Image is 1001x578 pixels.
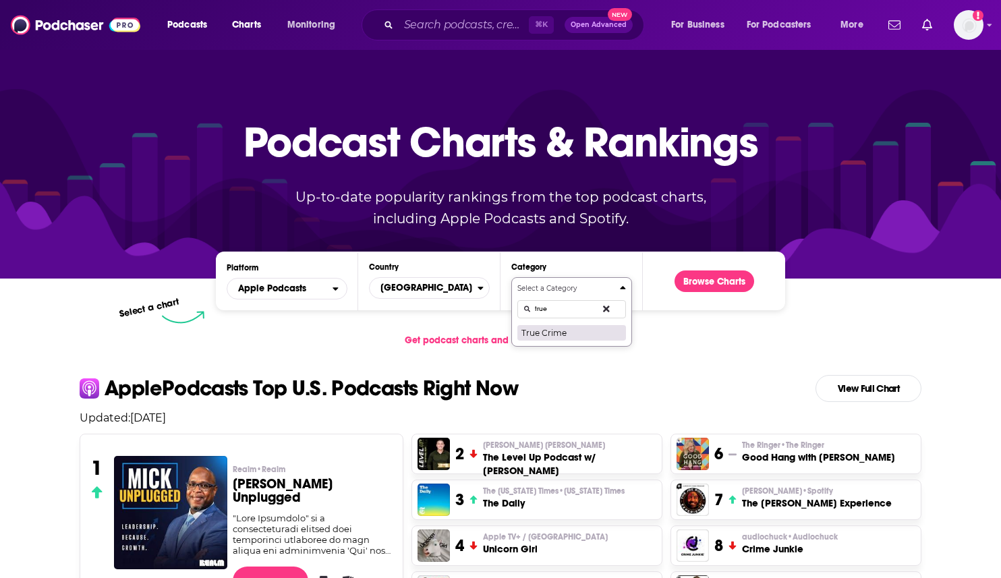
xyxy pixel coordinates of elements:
div: "Lore Ipsumdolo" si a consecteturadi elitsed doei temporinci utlaboree do magn aliqua eni adminim... [233,513,393,556]
button: open menu [831,14,880,36]
a: Realm•Realm[PERSON_NAME] Unplugged [233,464,393,513]
span: • Audiochuck [787,532,838,542]
span: [GEOGRAPHIC_DATA] [370,277,478,299]
img: Good Hang with Amy Poehler [677,438,709,470]
span: [PERSON_NAME] [742,486,833,496]
p: Apple Podcasts Top U.S. Podcasts Right Now [105,378,518,399]
button: open menu [738,14,831,36]
span: Charts [232,16,261,34]
h4: Select a Category [517,285,614,292]
span: For Podcasters [747,16,811,34]
input: Search Categories... [517,300,626,318]
img: The Level Up Podcast w/ Paul Alex [418,438,450,470]
a: View Full Chart [816,375,921,402]
p: Paul Alex Espinoza [483,440,656,451]
span: • Realm [256,465,285,474]
h3: Crime Junkie [742,542,838,556]
h3: The Daily [483,496,625,510]
button: open menu [158,14,225,36]
p: Updated: [DATE] [69,411,932,424]
button: Browse Charts [675,270,754,292]
div: Search podcasts, credits, & more... [374,9,657,40]
p: Podcast Charts & Rankings [244,98,758,185]
img: The Joe Rogan Experience [677,484,709,516]
img: apple Icon [80,378,99,398]
span: For Business [671,16,724,34]
span: The Ringer [742,440,824,451]
img: Unicorn Girl [418,529,450,562]
span: audiochuck [742,531,838,542]
span: Get podcast charts and rankings via API [405,335,582,346]
button: open menu [278,14,353,36]
button: Show profile menu [954,10,983,40]
p: Up-to-date popularity rankings from the top podcast charts, including Apple Podcasts and Spotify. [268,186,733,229]
button: Open AdvancedNew [565,17,633,33]
span: New [608,8,632,21]
a: audiochuck•AudiochuckCrime Junkie [742,531,838,556]
h3: The [PERSON_NAME] Experience [742,496,892,510]
img: User Profile [954,10,983,40]
p: Apple TV+ / Seven Hills [483,531,608,542]
svg: Add a profile image [973,10,983,21]
a: Show notifications dropdown [883,13,906,36]
img: Podchaser - Follow, Share and Rate Podcasts [11,12,140,38]
h3: The Level Up Podcast w/ [PERSON_NAME] [483,451,656,478]
h3: 7 [714,490,723,510]
a: Get podcast charts and rankings via API [394,324,606,357]
span: The [US_STATE] Times [483,486,625,496]
h3: 3 [455,490,464,510]
span: Logged in as mstotter [954,10,983,40]
a: Apple TV+ / [GEOGRAPHIC_DATA]Unicorn Girl [483,531,608,556]
h3: 2 [455,444,464,464]
img: Mick Unplugged [114,456,227,569]
span: • The Ringer [780,440,824,450]
img: The Daily [418,484,450,516]
img: select arrow [162,311,204,324]
span: Apple Podcasts [238,284,306,293]
a: The [US_STATE] Times•[US_STATE] TimesThe Daily [483,486,625,510]
span: Podcasts [167,16,207,34]
button: True Crime [517,324,626,341]
p: The New York Times • New York Times [483,486,625,496]
span: Realm [233,464,285,475]
span: ⌘ K [529,16,554,34]
img: Crime Junkie [677,529,709,562]
span: Open Advanced [571,22,627,28]
h2: Platforms [227,278,347,299]
h3: 8 [714,536,723,556]
span: • Spotify [802,486,833,496]
span: Monitoring [287,16,335,34]
p: Joe Rogan • Spotify [742,486,892,496]
span: [PERSON_NAME] [PERSON_NAME] [483,440,605,451]
a: [PERSON_NAME] [PERSON_NAME]The Level Up Podcast w/ [PERSON_NAME] [483,440,656,478]
h3: 4 [455,536,464,556]
p: Select a chart [118,296,180,320]
button: open menu [662,14,741,36]
input: Search podcasts, credits, & more... [399,14,529,36]
p: The Ringer • The Ringer [742,440,895,451]
p: Realm • Realm [233,464,393,475]
p: audiochuck • Audiochuck [742,531,838,542]
h3: 6 [714,444,723,464]
h3: [PERSON_NAME] Unplugged [233,478,393,504]
span: More [840,16,863,34]
button: Countries [369,277,490,299]
span: • [US_STATE] Times [559,486,625,496]
a: The Ringer•The RingerGood Hang with [PERSON_NAME] [742,440,895,464]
